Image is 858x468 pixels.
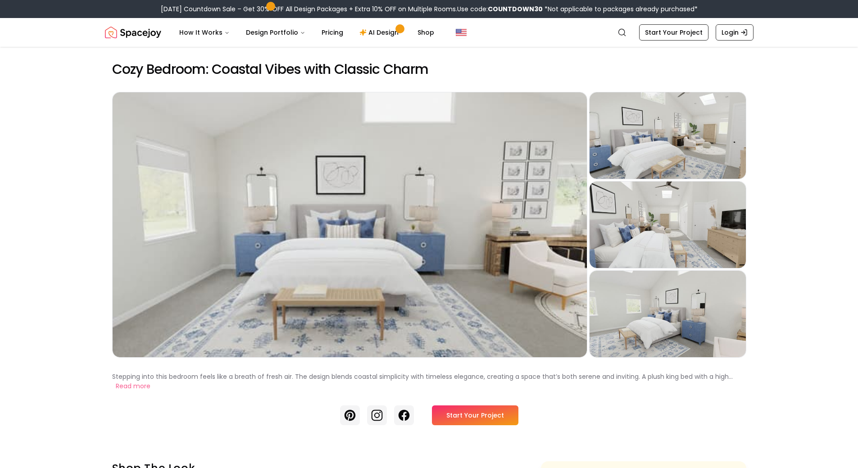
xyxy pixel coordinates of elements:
nav: Main [172,23,441,41]
div: [DATE] Countdown Sale – Get 30% OFF All Design Packages + Extra 10% OFF on Multiple Rooms. [161,5,698,14]
a: Pricing [314,23,350,41]
img: United States [456,27,467,38]
a: Shop [410,23,441,41]
b: COUNTDOWN30 [488,5,543,14]
p: Stepping into this bedroom feels like a breath of fresh air. The design blends coastal simplicity... [112,372,733,381]
h2: Cozy Bedroom: Coastal Vibes with Classic Charm [112,61,746,77]
button: Read more [116,382,150,391]
span: Use code: [457,5,543,14]
a: AI Design [352,23,409,41]
img: Spacejoy Logo [105,23,161,41]
a: Spacejoy [105,23,161,41]
a: Start Your Project [639,24,708,41]
button: How It Works [172,23,237,41]
button: Design Portfolio [239,23,313,41]
span: *Not applicable to packages already purchased* [543,5,698,14]
a: Login [716,24,754,41]
nav: Global [105,18,754,47]
a: Start Your Project [432,405,518,425]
